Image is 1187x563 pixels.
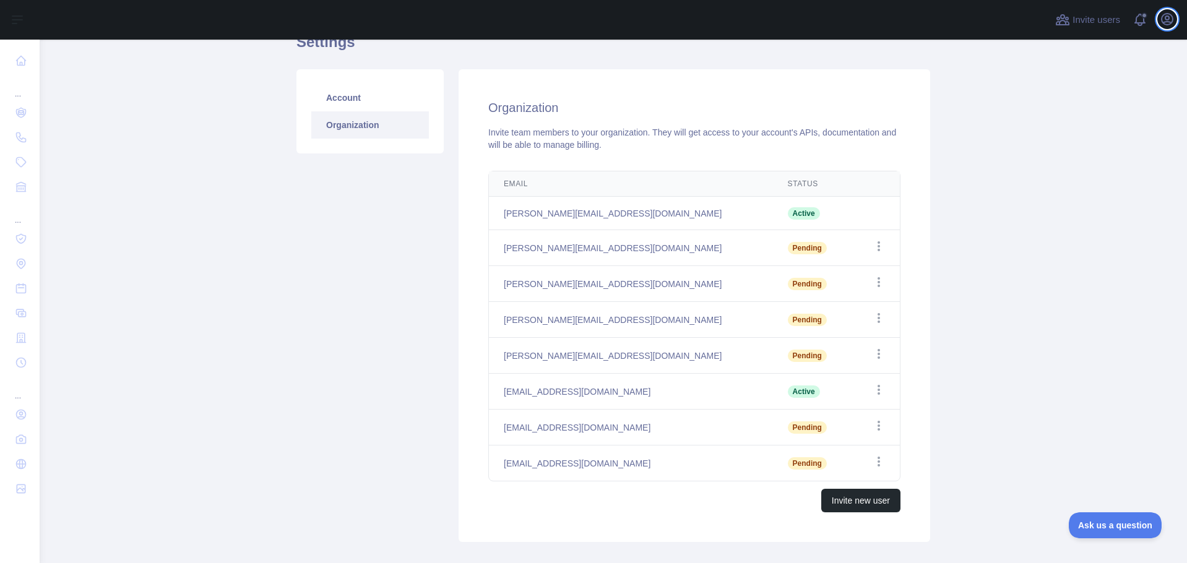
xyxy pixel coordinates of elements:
div: ... [10,74,30,99]
td: [PERSON_NAME][EMAIL_ADDRESS][DOMAIN_NAME] [489,197,773,230]
td: [EMAIL_ADDRESS][DOMAIN_NAME] [489,445,773,481]
a: Account [311,84,429,111]
span: Pending [788,421,827,434]
span: Active [788,385,820,398]
button: Invite new user [821,489,900,512]
td: [PERSON_NAME][EMAIL_ADDRESS][DOMAIN_NAME] [489,230,773,266]
span: Pending [788,242,827,254]
td: [EMAIL_ADDRESS][DOMAIN_NAME] [489,410,773,445]
span: Pending [788,457,827,470]
span: Active [788,207,820,220]
th: Email [489,171,773,197]
td: [PERSON_NAME][EMAIL_ADDRESS][DOMAIN_NAME] [489,338,773,374]
div: ... [10,376,30,401]
button: Invite users [1053,10,1123,30]
span: Invite users [1073,13,1120,27]
span: Pending [788,350,827,362]
td: [EMAIL_ADDRESS][DOMAIN_NAME] [489,374,773,410]
td: [PERSON_NAME][EMAIL_ADDRESS][DOMAIN_NAME] [489,302,773,338]
div: ... [10,200,30,225]
iframe: Toggle Customer Support [1069,512,1162,538]
span: Pending [788,314,827,326]
td: [PERSON_NAME][EMAIL_ADDRESS][DOMAIN_NAME] [489,266,773,302]
th: Status [773,171,852,197]
a: Organization [311,111,429,139]
span: Pending [788,278,827,290]
h1: Settings [296,32,930,62]
div: Invite team members to your organization. They will get access to your account's APIs, documentat... [488,126,900,151]
h2: Organization [488,99,900,116]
